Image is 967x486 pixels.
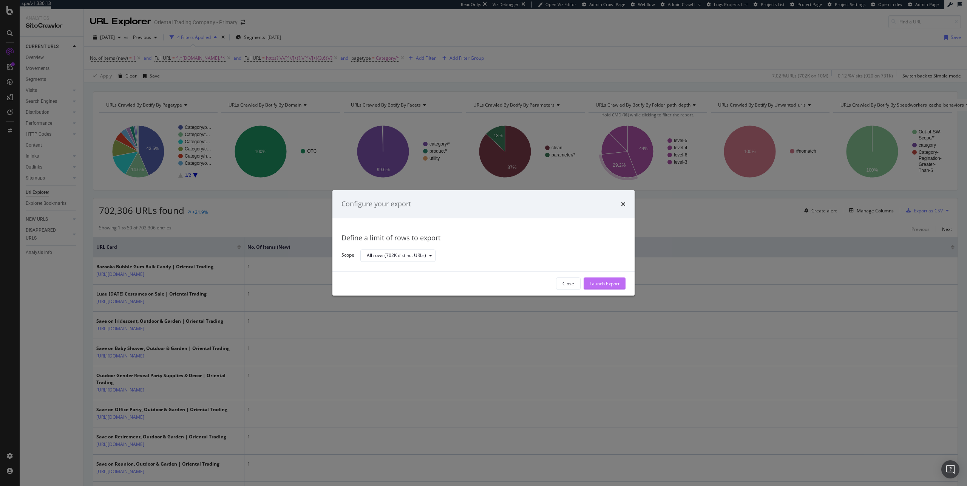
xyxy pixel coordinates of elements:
[341,252,354,260] label: Scope
[367,253,426,258] div: All rows (702K distinct URLs)
[621,199,626,209] div: times
[360,249,436,262] button: All rows (702K distinct URLs)
[556,278,581,290] button: Close
[332,190,635,296] div: modal
[341,233,626,243] div: Define a limit of rows to export
[341,199,411,209] div: Configure your export
[584,278,626,290] button: Launch Export
[590,280,619,287] div: Launch Export
[941,460,959,478] div: Open Intercom Messenger
[562,280,574,287] div: Close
